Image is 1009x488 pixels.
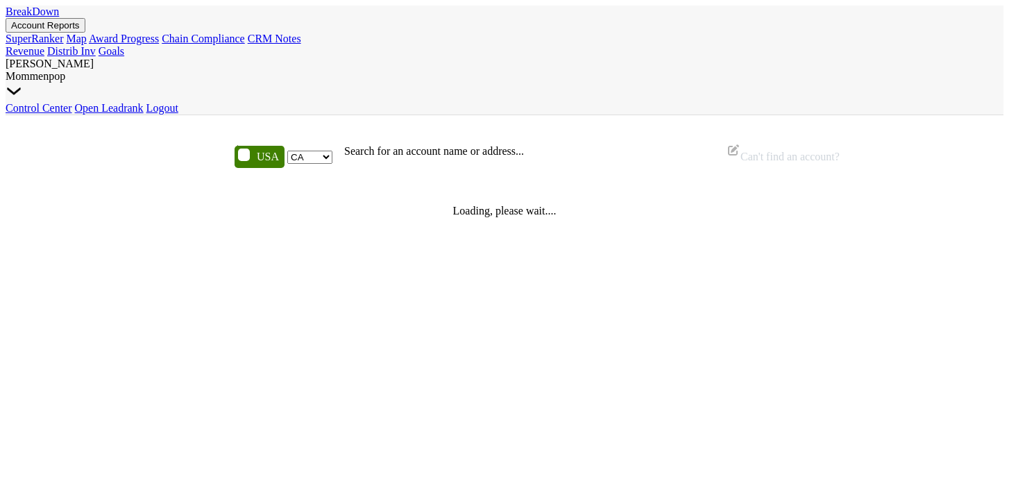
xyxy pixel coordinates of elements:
a: Award Progress [89,33,159,44]
button: Account Reports [6,18,85,33]
a: Chain Compliance [162,33,245,44]
p: Loading, please wait.... [6,205,1003,217]
span: Can't find an account? [727,151,840,162]
a: BreakDown [6,6,59,17]
a: Map [67,33,87,44]
img: Edit [727,143,740,157]
span: Mommenpop [6,70,65,82]
a: CRM Notes [248,33,301,44]
img: Dropdown Menu [6,83,22,99]
div: Dropdown Menu [6,102,1003,115]
a: SuperRanker [6,33,64,44]
div: [PERSON_NAME] [6,58,1003,70]
a: Control Center [6,102,72,114]
div: Account Reports [6,33,1003,45]
span: Search for an account name or address... [344,145,524,157]
a: Logout [146,102,178,114]
a: Goals [99,45,124,57]
a: Revenue [6,45,44,57]
a: Open Leadrank [75,102,144,114]
a: Distrib Inv [47,45,96,57]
